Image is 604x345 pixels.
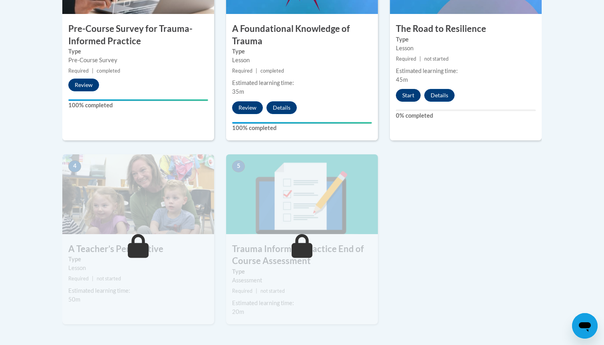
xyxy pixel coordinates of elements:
span: not started [97,276,121,282]
img: Course Image [62,154,214,234]
div: Your progress [232,122,372,124]
button: Review [232,101,263,114]
span: not started [260,288,285,294]
label: Type [232,267,372,276]
div: Lesson [232,56,372,65]
h3: The Road to Resilience [390,23,542,35]
span: Required [68,68,89,74]
span: completed [97,68,120,74]
div: Lesson [68,264,208,272]
span: Required [396,56,416,62]
label: 0% completed [396,111,536,120]
span: | [256,68,257,74]
label: 100% completed [232,124,372,132]
img: Course Image [226,154,378,234]
span: 35m [232,88,244,95]
h3: Trauma Informed Practice End of Course Assessment [226,243,378,268]
label: Type [68,255,208,264]
div: Pre-Course Survey [68,56,208,65]
div: Estimated learning time: [232,79,372,87]
label: Type [232,47,372,56]
div: Assessment [232,276,372,285]
span: Required [232,288,252,294]
span: | [256,288,257,294]
button: Review [68,79,99,91]
span: | [92,68,93,74]
span: Required [68,276,89,282]
div: Your progress [68,99,208,101]
span: 4 [68,160,81,172]
div: Estimated learning time: [68,286,208,295]
span: Required [232,68,252,74]
h3: A Teacher’s Perspective [62,243,214,255]
span: | [419,56,421,62]
span: 5 [232,160,245,172]
label: 100% completed [68,101,208,110]
span: 50m [68,296,80,303]
label: Type [396,35,536,44]
button: Details [266,101,297,114]
span: 20m [232,308,244,315]
span: not started [424,56,449,62]
span: | [92,276,93,282]
span: 45m [396,76,408,83]
div: Estimated learning time: [232,299,372,308]
div: Estimated learning time: [396,67,536,75]
label: Type [68,47,208,56]
span: completed [260,68,284,74]
h3: Pre-Course Survey for Trauma-Informed Practice [62,23,214,47]
button: Start [396,89,421,102]
h3: A Foundational Knowledge of Trauma [226,23,378,47]
div: Lesson [396,44,536,53]
iframe: Button to launch messaging window [572,313,598,339]
button: Details [424,89,455,102]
